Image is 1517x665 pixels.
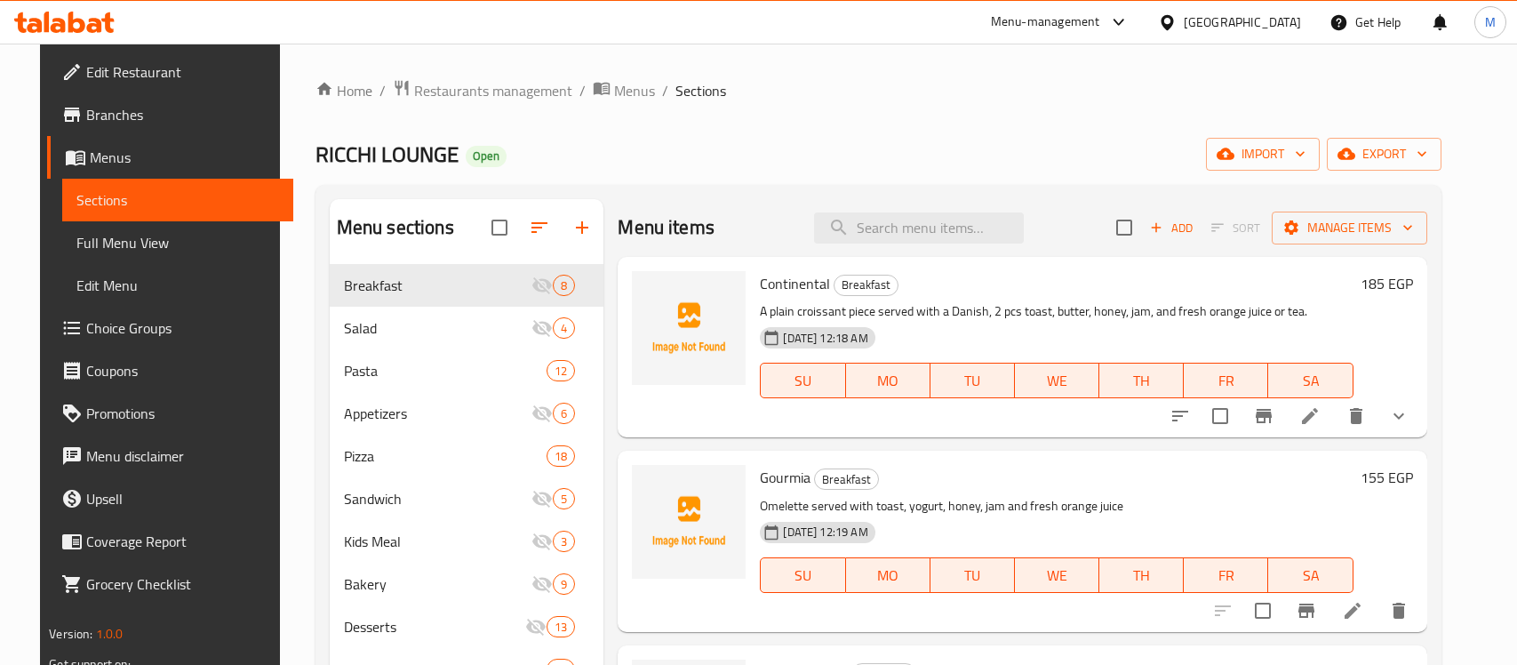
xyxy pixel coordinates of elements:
[86,104,279,125] span: Branches
[47,477,293,520] a: Upsell
[379,80,386,101] li: /
[760,464,810,491] span: Gourmia
[938,368,1008,394] span: TU
[466,148,507,164] span: Open
[344,531,532,552] span: Kids Meal
[344,275,532,296] span: Breakfast
[1184,557,1268,593] button: FR
[632,271,746,385] img: Continental
[846,557,930,593] button: MO
[344,403,532,424] span: Appetizers
[76,232,279,253] span: Full Menu View
[344,360,547,381] div: Pasta
[554,405,574,422] span: 6
[330,563,604,605] div: Bakery9
[554,576,574,593] span: 9
[1147,218,1195,238] span: Add
[547,448,574,465] span: 18
[344,445,547,467] span: Pizza
[1106,563,1177,589] span: TH
[547,360,575,381] div: items
[531,488,553,509] svg: Inactive section
[1202,397,1239,435] span: Select to update
[760,495,1353,517] p: Omelette served with toast, yogurt, honey, jam and fresh orange juice
[1242,395,1285,437] button: Branch-specific-item
[330,264,604,307] div: Breakfast8
[1200,214,1272,242] span: Select section first
[481,209,518,246] span: Select all sections
[553,531,575,552] div: items
[90,147,279,168] span: Menus
[632,465,746,579] img: Gourmia
[62,264,293,307] a: Edit Menu
[86,445,279,467] span: Menu disclaimer
[1106,209,1143,246] span: Select section
[1143,214,1200,242] button: Add
[330,307,604,349] div: Salad4
[1220,143,1305,165] span: import
[930,557,1015,593] button: TU
[47,307,293,349] a: Choice Groups
[344,573,532,595] span: Bakery
[337,214,454,241] h2: Menu sections
[86,61,279,83] span: Edit Restaurant
[614,80,655,101] span: Menus
[768,563,838,589] span: SU
[414,80,572,101] span: Restaurants management
[815,469,878,490] span: Breakfast
[47,93,293,136] a: Branches
[760,300,1353,323] p: A plain croissant piece served with a Danish, 2 pcs toast, butter, honey, jam, and fresh orange j...
[1286,217,1413,239] span: Manage items
[1361,465,1413,490] h6: 155 EGP
[86,573,279,595] span: Grocery Checklist
[1285,589,1328,632] button: Branch-specific-item
[531,573,553,595] svg: Inactive section
[344,317,532,339] div: Salad
[315,80,372,101] a: Home
[1388,405,1409,427] svg: Show Choices
[853,368,923,394] span: MO
[518,206,561,249] span: Sort sections
[1361,271,1413,296] h6: 185 EGP
[330,349,604,392] div: Pasta12
[86,531,279,552] span: Coverage Report
[344,488,532,509] span: Sandwich
[1485,12,1496,32] span: M
[344,616,525,637] span: Desserts
[1022,563,1092,589] span: WE
[547,619,574,636] span: 13
[554,320,574,337] span: 4
[330,477,604,520] div: Sandwich5
[531,275,553,296] svg: Inactive section
[768,368,838,394] span: SU
[330,392,604,435] div: Appetizers6
[547,445,575,467] div: items
[315,134,459,174] span: RICCHI LOUNGE
[1143,214,1200,242] span: Add item
[1159,395,1202,437] button: sort-choices
[96,622,124,645] span: 1.0.0
[675,80,726,101] span: Sections
[330,435,604,477] div: Pizza18
[315,79,1441,102] nav: breadcrumb
[553,275,575,296] div: items
[760,270,830,297] span: Continental
[553,317,575,339] div: items
[47,435,293,477] a: Menu disclaimer
[86,488,279,509] span: Upsell
[1206,138,1320,171] button: import
[579,80,586,101] li: /
[593,79,655,102] a: Menus
[1099,557,1184,593] button: TH
[1015,363,1099,398] button: WE
[525,616,547,637] svg: Inactive section
[618,214,715,241] h2: Menu items
[547,616,575,637] div: items
[1022,368,1092,394] span: WE
[1335,395,1377,437] button: delete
